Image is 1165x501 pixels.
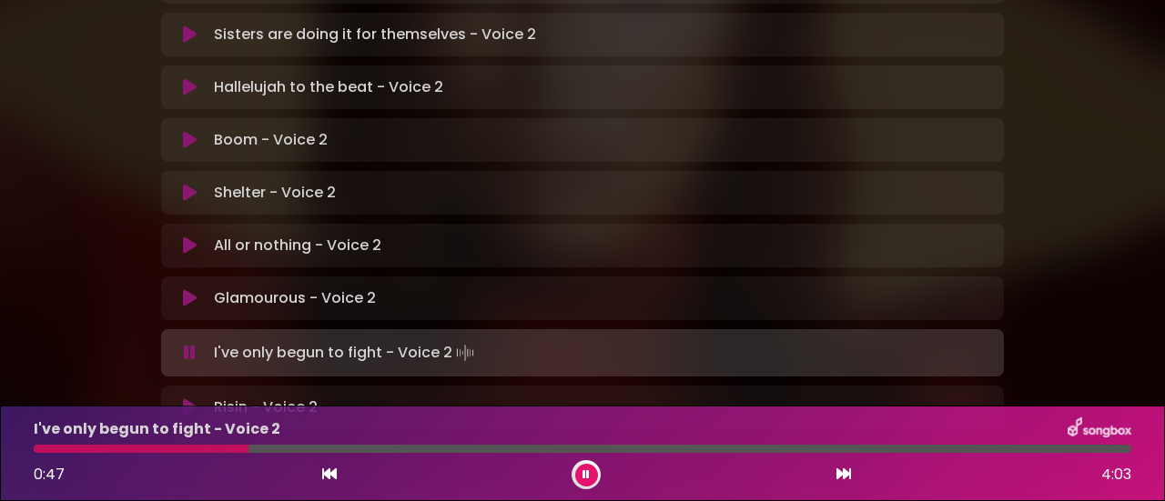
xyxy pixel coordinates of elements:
img: waveform4.gif [452,340,478,366]
p: Glamourous - Voice 2 [214,287,376,309]
img: songbox-logo-white.png [1068,417,1131,441]
p: I've only begun to fight - Voice 2 [34,418,280,440]
p: Shelter - Voice 2 [214,182,336,204]
p: Risin - Voice 2 [214,396,318,418]
span: 0:47 [34,464,65,485]
p: Hallelujah to the beat - Voice 2 [214,76,443,98]
span: 4:03 [1101,464,1131,486]
p: Sisters are doing it for themselves - Voice 2 [214,24,536,45]
p: All or nothing - Voice 2 [214,235,381,256]
p: Boom - Voice 2 [214,129,328,151]
p: I've only begun to fight - Voice 2 [214,340,478,366]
